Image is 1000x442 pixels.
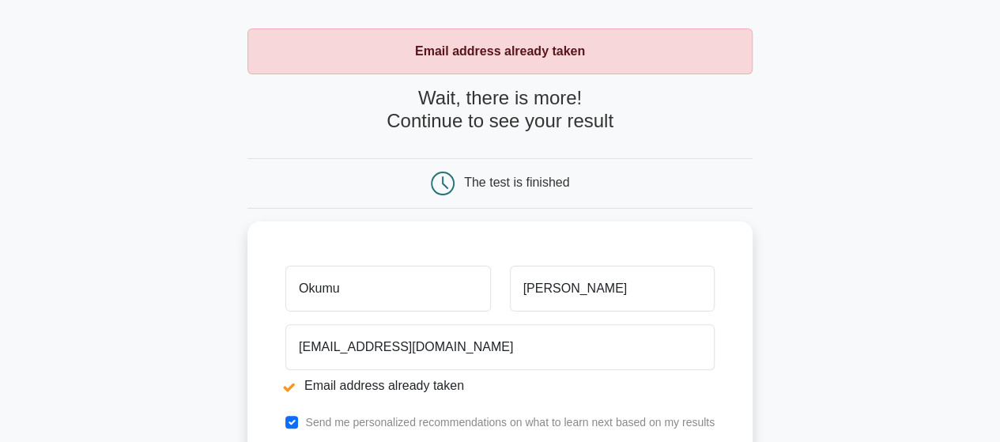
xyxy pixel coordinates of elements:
[464,176,569,189] div: The test is finished
[285,266,490,312] input: First name
[510,266,715,312] input: Last name
[285,376,715,395] li: Email address already taken
[415,44,585,58] strong: Email address already taken
[305,416,715,429] label: Send me personalized recommendations on what to learn next based on my results
[247,87,753,133] h4: Wait, there is more! Continue to see your result
[285,324,715,370] input: Email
